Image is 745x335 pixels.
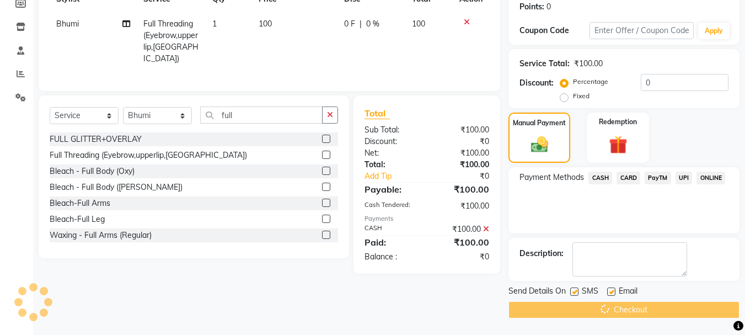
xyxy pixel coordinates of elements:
span: Send Details On [508,285,566,299]
div: ₹100.00 [427,224,497,235]
div: Net: [356,147,427,159]
div: ₹100.00 [427,147,497,159]
div: ₹100.00 [427,236,497,249]
label: Redemption [599,117,637,127]
div: Points: [519,1,544,13]
div: Payments [365,214,489,224]
span: SMS [582,285,598,299]
div: Bleach - Full Body ([PERSON_NAME]) [50,182,183,193]
span: Bhumi [56,19,79,29]
div: Bleach - Full Body (Oxy) [50,166,135,177]
label: Percentage [573,77,608,87]
span: CARD [617,172,640,184]
div: Cash Tendered: [356,200,427,212]
span: Payment Methods [519,172,584,183]
span: ONLINE [696,172,725,184]
span: 0 % [366,18,379,30]
span: | [360,18,362,30]
input: Enter Offer / Coupon Code [589,22,694,39]
label: Fixed [573,91,589,101]
div: Bleach-Full Arms [50,198,110,209]
div: 0 [546,1,551,13]
div: ₹0 [427,136,497,147]
div: ₹0 [439,171,498,182]
div: Discount: [519,77,554,89]
div: Balance : [356,251,427,263]
div: Full Threading (Eyebrow,upperlip,[GEOGRAPHIC_DATA]) [50,150,247,161]
span: UPI [676,172,693,184]
div: Waxing - Full Arms (Regular) [50,230,152,241]
img: _cash.svg [526,135,554,155]
span: PayTM [645,172,671,184]
div: ₹100.00 [427,124,497,136]
div: ₹100.00 [427,159,497,171]
button: Apply [698,23,730,39]
div: Bleach-Full Leg [50,214,105,225]
div: Total: [356,159,427,171]
div: Coupon Code [519,25,589,36]
input: Search or Scan [200,107,323,124]
div: ₹100.00 [574,58,603,70]
a: Add Tip [356,171,438,182]
div: Service Total: [519,58,570,70]
div: Discount: [356,136,427,147]
div: CASH [356,224,427,235]
label: Manual Payment [513,118,566,128]
div: Payable: [356,183,427,196]
span: Email [619,285,637,299]
span: Full Threading (Eyebrow,upperlip,[GEOGRAPHIC_DATA]) [143,19,199,63]
span: 1 [212,19,217,29]
span: 0 F [344,18,355,30]
img: _gift.svg [603,134,633,156]
div: Description: [519,248,564,259]
div: Sub Total: [356,124,427,136]
span: CASH [588,172,612,184]
span: 100 [259,19,272,29]
div: ₹100.00 [427,183,497,196]
div: ₹100.00 [427,200,497,212]
span: Total [365,108,390,119]
div: ₹0 [427,251,497,263]
div: Paid: [356,236,427,249]
span: 100 [412,19,425,29]
div: FULL GLITTER+OVERLAY [50,134,142,145]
